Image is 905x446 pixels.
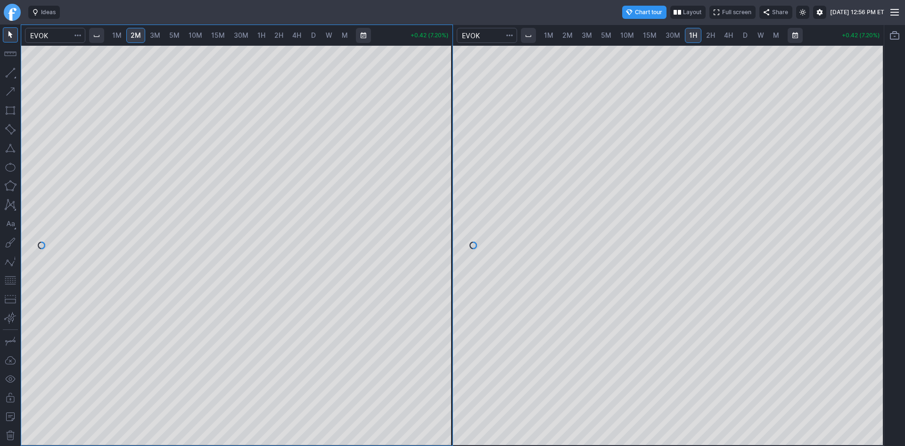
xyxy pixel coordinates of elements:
a: 15M [639,28,661,43]
button: Interval [521,28,536,43]
button: Search [71,28,84,43]
span: 3M [582,31,592,39]
span: Share [772,8,788,17]
a: 10M [184,28,206,43]
span: 1H [689,31,697,39]
button: Full screen [709,6,756,19]
a: 2M [558,28,577,43]
button: Line [3,65,18,80]
span: 1H [257,31,265,39]
button: Polygon [3,178,18,194]
span: 5M [601,31,611,39]
button: Position [3,292,18,307]
a: 1M [108,28,126,43]
a: 2H [702,28,719,43]
button: Mouse [3,27,18,42]
span: W [757,31,764,39]
span: Ideas [41,8,56,17]
span: M [342,31,348,39]
a: 3M [577,28,596,43]
input: Search [25,28,85,43]
p: +0.42 (7.20%) [842,33,880,38]
a: 5M [597,28,616,43]
button: Portfolio watchlist [887,28,902,43]
span: 4H [292,31,301,39]
a: 30M [661,28,684,43]
button: Hide drawings [3,371,18,387]
span: Chart tour [635,8,662,17]
button: Toggle light mode [796,6,809,19]
button: Text [3,216,18,231]
a: D [306,28,321,43]
a: 30M [230,28,253,43]
span: 30M [234,31,248,39]
button: Drawing mode: Single [3,334,18,349]
span: M [773,31,779,39]
button: Ellipse [3,160,18,175]
button: Lock drawings [3,390,18,405]
a: 3M [146,28,165,43]
span: 2H [706,31,715,39]
span: W [326,31,332,39]
button: Layout [670,6,706,19]
span: 30M [666,31,680,39]
p: +0.42 (7.20%) [411,33,449,38]
button: Interval [89,28,104,43]
span: Full screen [722,8,751,17]
button: Anchored VWAP [3,311,18,326]
a: 1M [540,28,558,43]
a: 4H [288,28,305,43]
a: 10M [616,28,638,43]
a: W [321,28,337,43]
button: XABCD [3,197,18,212]
a: 4H [720,28,737,43]
span: 2M [562,31,573,39]
span: 10M [620,31,634,39]
a: 15M [207,28,229,43]
button: Rotated rectangle [3,122,18,137]
span: 3M [150,31,160,39]
button: Ideas [28,6,60,19]
a: 5M [165,28,184,43]
a: M [337,28,352,43]
button: Arrow [3,84,18,99]
span: 2M [131,31,141,39]
span: 1M [112,31,122,39]
button: Elliott waves [3,254,18,269]
button: Brush [3,235,18,250]
a: 2M [126,28,145,43]
button: Chart tour [622,6,666,19]
a: 1H [685,28,701,43]
button: Fibonacci retracements [3,273,18,288]
button: Search [503,28,516,43]
button: Range [356,28,371,43]
button: Rectangle [3,103,18,118]
a: 1H [253,28,270,43]
button: Remove all drawings [3,428,18,443]
button: Measure [3,46,18,61]
span: 10M [189,31,202,39]
span: D [743,31,748,39]
span: 15M [211,31,225,39]
button: Triangle [3,141,18,156]
button: Share [759,6,792,19]
span: [DATE] 12:56 PM ET [830,8,884,17]
span: 1M [544,31,553,39]
input: Search [457,28,517,43]
span: 4H [724,31,733,39]
a: M [769,28,784,43]
span: Layout [683,8,701,17]
span: D [311,31,316,39]
span: 15M [643,31,657,39]
button: Settings [813,6,826,19]
a: W [753,28,768,43]
button: Drawings autosave: Off [3,353,18,368]
span: 5M [169,31,180,39]
span: 2H [274,31,283,39]
a: Finviz.com [4,4,21,21]
button: Range [788,28,803,43]
a: D [738,28,753,43]
button: Add note [3,409,18,424]
a: 2H [270,28,288,43]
